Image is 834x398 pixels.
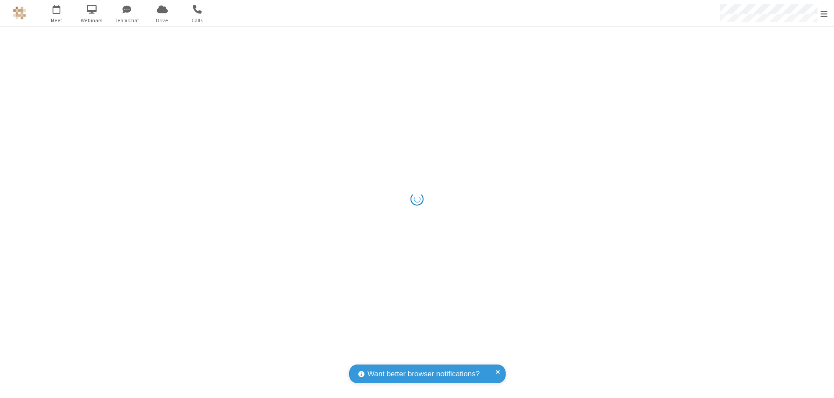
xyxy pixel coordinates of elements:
[13,7,26,20] img: QA Selenium DO NOT DELETE OR CHANGE
[367,368,480,380] span: Want better browser notifications?
[146,17,179,24] span: Drive
[40,17,73,24] span: Meet
[181,17,214,24] span: Calls
[76,17,108,24] span: Webinars
[111,17,143,24] span: Team Chat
